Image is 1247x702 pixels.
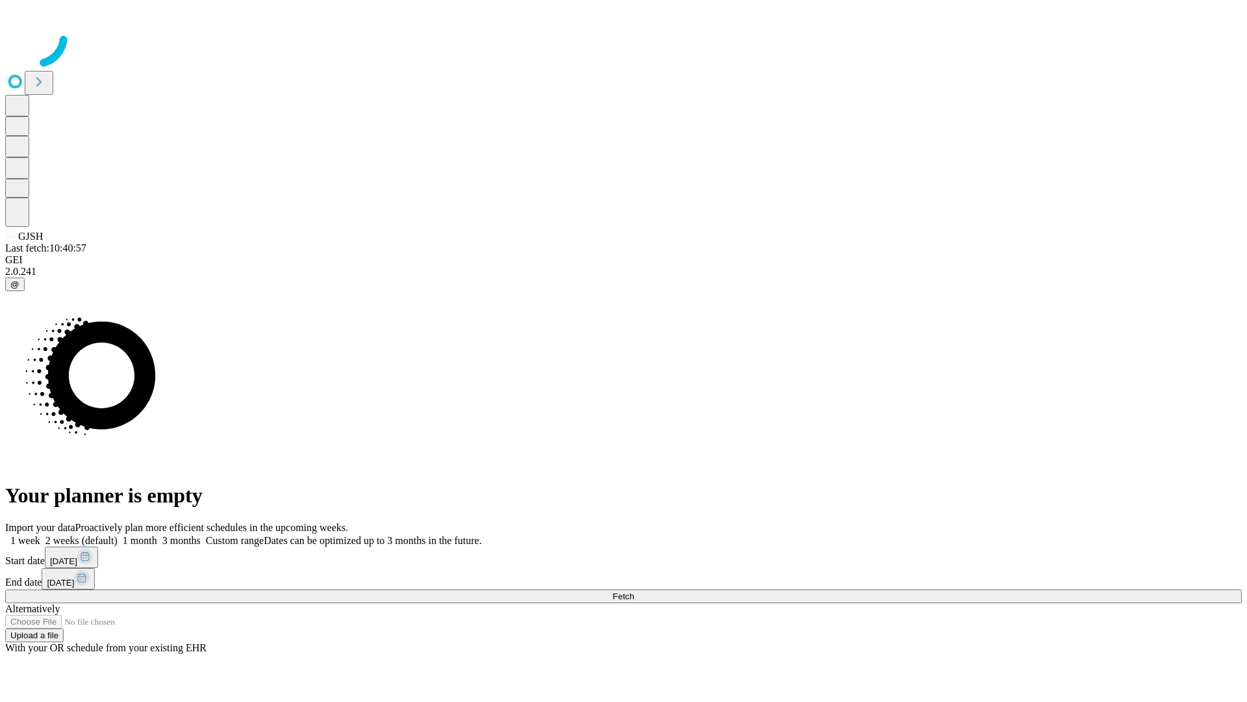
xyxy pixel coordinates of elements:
[5,484,1242,508] h1: Your planner is empty
[612,591,634,601] span: Fetch
[264,535,481,546] span: Dates can be optimized up to 3 months in the future.
[5,547,1242,568] div: Start date
[5,603,60,614] span: Alternatively
[5,266,1242,278] div: 2.0.241
[162,535,201,546] span: 3 months
[5,242,86,253] span: Last fetch: 10:40:57
[5,629,64,642] button: Upload a file
[5,568,1242,590] div: End date
[123,535,157,546] span: 1 month
[5,522,75,533] span: Import your data
[10,535,40,546] span: 1 week
[47,578,74,588] span: [DATE]
[18,231,43,242] span: GJSH
[75,522,348,533] span: Proactively plan more efficient schedules in the upcoming weeks.
[5,642,207,653] span: With your OR schedule from your existing EHR
[5,254,1242,266] div: GEI
[50,556,77,566] span: [DATE]
[5,590,1242,603] button: Fetch
[45,547,98,568] button: [DATE]
[10,279,19,289] span: @
[5,278,25,291] button: @
[45,535,118,546] span: 2 weeks (default)
[206,535,264,546] span: Custom range
[42,568,95,590] button: [DATE]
